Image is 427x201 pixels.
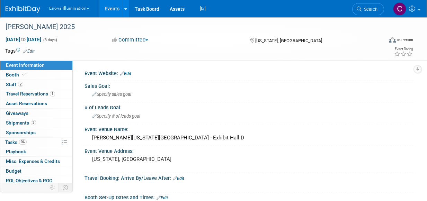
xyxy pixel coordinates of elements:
div: Event Venue Address: [84,146,413,155]
span: Travel Reservations [6,91,55,97]
a: Shipments2 [0,118,72,128]
pre: [US_STATE], [GEOGRAPHIC_DATA] [92,156,214,162]
span: ROI, Objectives & ROO [6,178,52,183]
a: Tasks0% [0,138,72,147]
span: Shipments [6,120,36,126]
a: Staff2 [0,80,72,89]
span: Budget [6,168,21,174]
span: Specify # of leads goal [92,113,140,119]
div: Event Venue Name: [84,124,413,133]
span: 2 [31,120,36,125]
td: Tags [5,47,35,54]
div: Sales Goal: [84,81,413,90]
a: Event Information [0,61,72,70]
span: Event Information [6,62,45,68]
a: Edit [23,49,35,54]
td: Personalize Event Tab Strip [46,183,59,192]
span: to [20,37,27,42]
a: Edit [173,176,184,181]
span: Staff [6,82,23,87]
a: Search [352,3,384,15]
span: Playbook [6,149,26,154]
div: Event Rating [394,47,413,51]
a: Giveaways [0,109,72,118]
i: Booth reservation complete [22,73,26,76]
span: 0% [19,139,27,145]
span: Search [362,7,377,12]
span: (3 days) [43,38,57,42]
span: Giveaways [6,110,28,116]
img: Format-Inperson.png [389,37,396,43]
div: Event Website: [84,68,413,77]
td: Toggle Event Tabs [59,183,73,192]
div: # of Leads Goal: [84,102,413,111]
span: Asset Reservations [6,101,47,106]
div: [PERSON_NAME] 2025 [3,21,378,33]
span: 2 [18,82,23,87]
a: Playbook [0,147,72,156]
a: ROI, Objectives & ROO [0,176,72,185]
span: 1 [50,91,55,97]
img: ExhibitDay [6,6,40,13]
button: Committed [110,36,151,44]
span: Booth [6,72,27,77]
a: Asset Reservations [0,99,72,108]
a: Misc. Expenses & Credits [0,157,72,166]
span: Specify sales goal [92,92,131,97]
div: Travel Booking: Arrive By/Leave After: [84,173,413,182]
img: Coley McClendon [393,2,406,16]
a: Travel Reservations1 [0,89,72,99]
div: [PERSON_NAME][US_STATE][GEOGRAPHIC_DATA] - Exhibit Hall D [90,133,408,143]
span: Tasks [5,139,27,145]
a: Edit [157,195,168,200]
div: In-Person [397,37,413,43]
span: Sponsorships [6,130,36,135]
a: Booth [0,70,72,80]
div: Event Format [354,36,413,46]
span: Misc. Expenses & Credits [6,158,60,164]
a: Edit [120,71,131,76]
span: [DATE] [DATE] [5,36,42,43]
span: [US_STATE], [GEOGRAPHIC_DATA] [255,38,322,43]
a: Sponsorships [0,128,72,137]
a: Budget [0,166,72,176]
